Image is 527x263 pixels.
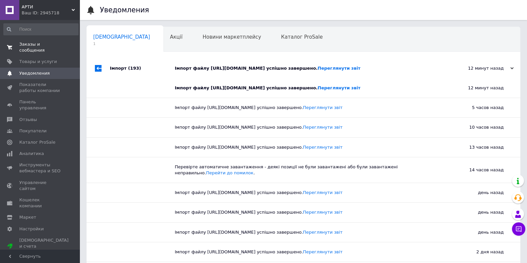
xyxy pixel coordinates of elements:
[303,105,343,110] a: Переглянути звіт
[303,249,343,254] a: Переглянути звіт
[202,34,261,40] span: Новини маркетплейсу
[206,170,254,175] a: Перейти до помилок
[22,10,80,16] div: Ваш ID: 2945718
[303,145,343,150] a: Переглянути звіт
[175,249,437,255] div: Імпорт файлу [URL][DOMAIN_NAME] успішно завершено.
[437,138,520,157] div: 13 часов назад
[19,99,62,111] span: Панель управления
[175,144,437,150] div: Імпорт файлу [URL][DOMAIN_NAME] успішно завершено.
[110,58,175,78] div: Імпорт
[100,6,149,14] h1: Уведомления
[19,180,62,192] span: Управление сайтом
[437,98,520,117] div: 5 часов назад
[175,190,437,196] div: Імпорт файлу [URL][DOMAIN_NAME] успішно завершено.
[175,209,437,215] div: Імпорт файлу [URL][DOMAIN_NAME] успішно завершено.
[19,128,47,134] span: Покупатели
[19,151,44,157] span: Аналитика
[512,222,525,236] button: Чат с покупателем
[175,105,437,111] div: Імпорт файлу [URL][DOMAIN_NAME] успішно завершено.
[22,4,72,10] span: АРТИ
[19,117,37,123] span: Отзывы
[170,34,183,40] span: Акції
[3,23,79,35] input: Поиск
[437,183,520,202] div: день назад
[175,164,437,176] div: Перевірте автоматичне завантаження - деякі позиції не були завантажені або були завантажені непра...
[93,41,150,46] span: 1
[447,65,514,71] div: 12 минут назад
[19,41,62,53] span: Заказы и сообщения
[437,118,520,137] div: 10 часов назад
[437,78,520,98] div: 12 минут назад
[19,70,50,76] span: Уведомления
[175,65,447,71] div: Імпорт файлу [URL][DOMAIN_NAME] успішно завершено.
[19,162,62,174] span: Инструменты вебмастера и SEO
[93,34,150,40] span: [DEMOGRAPHIC_DATA]
[175,124,437,130] div: Імпорт файлу [URL][DOMAIN_NAME] успішно завершено.
[281,34,323,40] span: Каталог ProSale
[128,66,141,71] span: (193)
[175,229,437,235] div: Імпорт файлу [URL][DOMAIN_NAME] успішно завершено.
[19,214,36,220] span: Маркет
[303,190,343,195] a: Переглянути звіт
[303,125,343,130] a: Переглянути звіт
[19,226,44,232] span: Настройки
[303,230,343,235] a: Переглянути звіт
[303,210,343,215] a: Переглянути звіт
[437,203,520,222] div: день назад
[318,85,361,90] a: Переглянути звіт
[19,59,57,65] span: Товары и услуги
[437,223,520,242] div: день назад
[19,197,62,209] span: Кошелек компании
[19,139,55,145] span: Каталог ProSale
[318,66,361,71] a: Переглянути звіт
[437,242,520,262] div: 2 дня назад
[19,82,62,94] span: Показатели работы компании
[19,237,69,256] span: [DEMOGRAPHIC_DATA] и счета
[175,85,437,91] div: Імпорт файлу [URL][DOMAIN_NAME] успішно завершено.
[437,157,520,183] div: 14 часов назад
